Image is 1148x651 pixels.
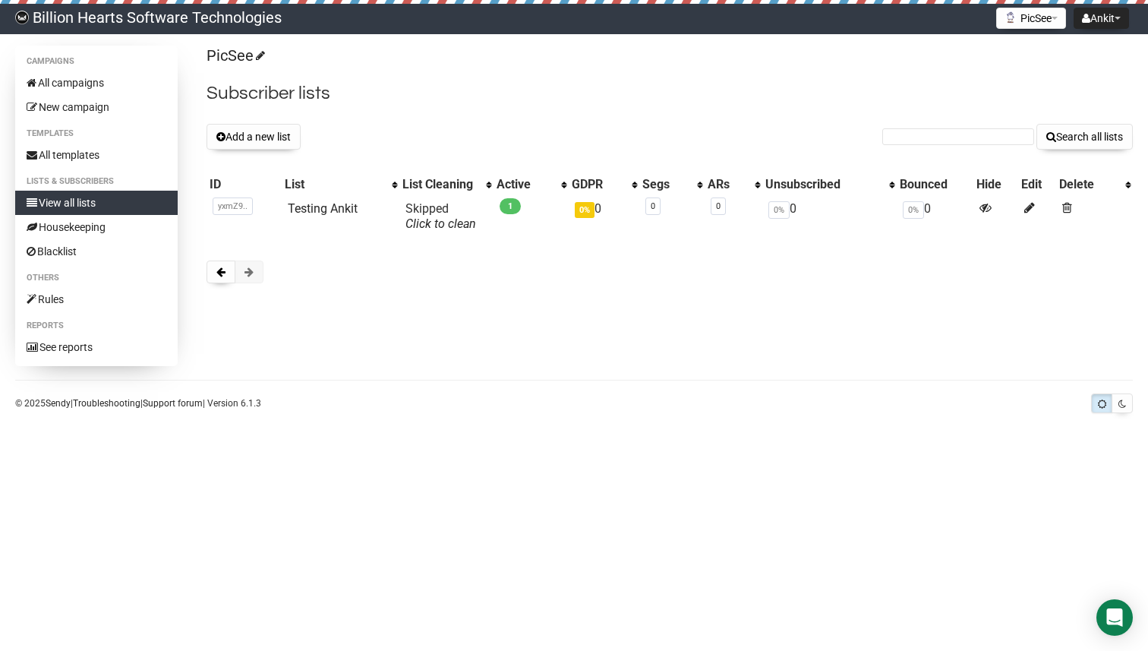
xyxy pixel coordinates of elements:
li: Campaigns [15,52,178,71]
td: 0 [762,195,897,238]
div: Hide [976,177,1015,192]
span: 0% [575,202,594,218]
div: Bounced [900,177,971,192]
th: ARs: No sort applied, activate to apply an ascending sort [705,174,762,195]
div: Open Intercom Messenger [1096,599,1133,636]
a: View all lists [15,191,178,215]
a: All templates [15,143,178,167]
button: Ankit [1074,8,1129,29]
a: 0 [716,201,721,211]
h2: Subscriber lists [207,80,1133,107]
li: Reports [15,317,178,335]
button: Search all lists [1036,124,1133,150]
img: effe5b2fa787bc607dbd7d713549ef12 [15,11,29,24]
th: Hide: No sort applied, sorting is disabled [973,174,1018,195]
div: List Cleaning [402,177,478,192]
a: PicSee [207,46,263,65]
div: GDPR [572,177,624,192]
div: Active [497,177,553,192]
li: Templates [15,125,178,143]
a: Support forum [143,398,203,409]
span: 0% [768,201,790,219]
a: See reports [15,335,178,359]
th: Active: No sort applied, activate to apply an ascending sort [494,174,569,195]
a: Rules [15,287,178,311]
div: Edit [1021,177,1053,192]
th: Unsubscribed: No sort applied, activate to apply an ascending sort [762,174,897,195]
a: All campaigns [15,71,178,95]
div: Delete [1059,177,1118,192]
div: List [285,177,384,192]
a: Sendy [46,398,71,409]
div: ARs [708,177,747,192]
button: Add a new list [207,124,301,150]
div: ID [210,177,279,192]
th: Edit: No sort applied, sorting is disabled [1018,174,1056,195]
th: Segs: No sort applied, activate to apply an ascending sort [639,174,705,195]
div: Segs [642,177,689,192]
a: Blacklist [15,239,178,264]
span: 1 [500,198,521,214]
div: Unsubscribed [765,177,881,192]
th: GDPR: No sort applied, activate to apply an ascending sort [569,174,639,195]
button: PicSee [996,8,1066,29]
td: 0 [897,195,974,238]
th: Bounced: No sort applied, sorting is disabled [897,174,974,195]
span: yxmZ9.. [213,198,253,215]
span: Skipped [405,201,476,231]
a: Click to clean [405,216,476,231]
th: Delete: No sort applied, activate to apply an ascending sort [1056,174,1133,195]
li: Lists & subscribers [15,172,178,191]
a: Troubleshooting [73,398,140,409]
th: List Cleaning: No sort applied, activate to apply an ascending sort [399,174,494,195]
th: ID: No sort applied, sorting is disabled [207,174,282,195]
a: 0 [651,201,655,211]
th: List: No sort applied, activate to apply an ascending sort [282,174,399,195]
li: Others [15,269,178,287]
span: 0% [903,201,924,219]
a: Housekeeping [15,215,178,239]
img: 1.png [1004,11,1017,24]
a: Testing Ankit [288,201,358,216]
p: © 2025 | | | Version 6.1.3 [15,395,261,412]
td: 0 [569,195,639,238]
a: New campaign [15,95,178,119]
